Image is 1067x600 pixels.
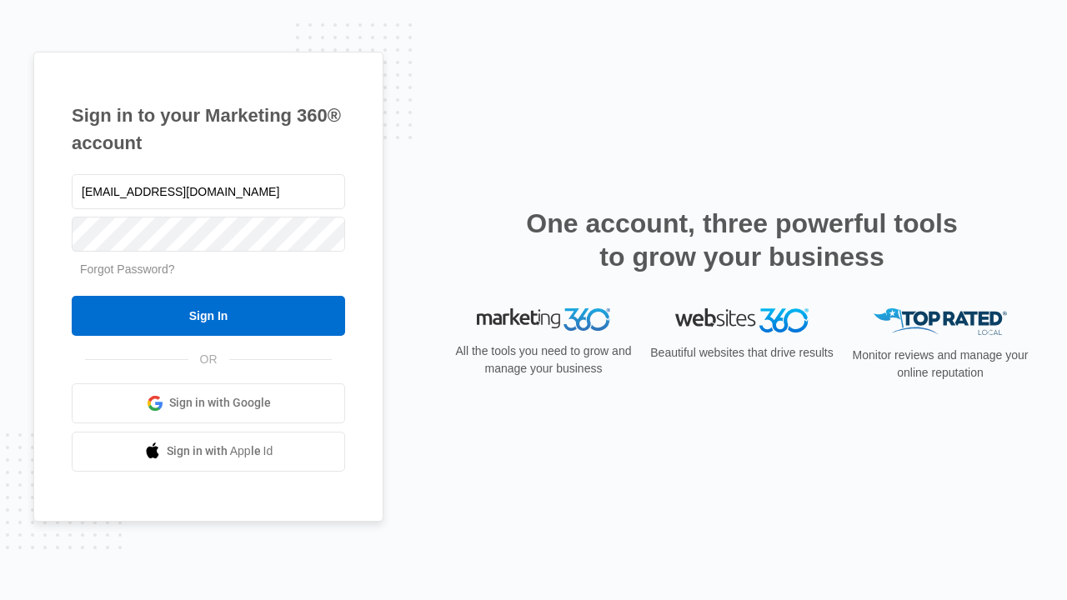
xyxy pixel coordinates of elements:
[167,442,273,460] span: Sign in with Apple Id
[477,308,610,332] img: Marketing 360
[72,102,345,157] h1: Sign in to your Marketing 360® account
[450,342,637,377] p: All the tools you need to grow and manage your business
[874,308,1007,336] img: Top Rated Local
[649,344,835,362] p: Beautiful websites that drive results
[521,207,963,273] h2: One account, three powerful tools to grow your business
[72,296,345,336] input: Sign In
[72,383,345,423] a: Sign in with Google
[72,432,345,472] a: Sign in with Apple Id
[847,347,1034,382] p: Monitor reviews and manage your online reputation
[72,174,345,209] input: Email
[169,394,271,412] span: Sign in with Google
[675,308,809,332] img: Websites 360
[188,351,229,368] span: OR
[80,262,175,276] a: Forgot Password?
